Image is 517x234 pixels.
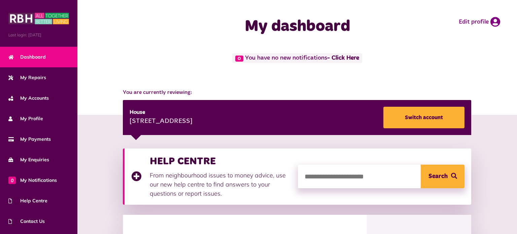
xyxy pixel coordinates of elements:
div: House [130,108,193,116]
span: My Notifications [8,177,57,184]
span: My Enquiries [8,156,49,163]
span: 0 [8,176,16,184]
span: You are currently reviewing: [123,89,471,97]
a: Switch account [383,107,464,128]
span: Help Centre [8,197,47,204]
h3: HELP CENTRE [150,155,291,167]
span: 0 [235,56,243,62]
p: From neighbourhood issues to money advice, use our new help centre to find answers to your questi... [150,171,291,198]
img: MyRBH [8,12,69,25]
span: My Payments [8,136,51,143]
span: Dashboard [8,54,46,61]
button: Search [421,165,464,188]
h1: My dashboard [194,17,401,36]
a: - Click Here [327,55,359,61]
div: [STREET_ADDRESS] [130,116,193,127]
span: Search [428,165,448,188]
span: You have no new notifications [232,53,362,63]
span: My Profile [8,115,43,122]
span: Contact Us [8,218,45,225]
span: My Repairs [8,74,46,81]
span: My Accounts [8,95,49,102]
span: Last login: [DATE] [8,32,69,38]
a: Edit profile [459,17,500,27]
